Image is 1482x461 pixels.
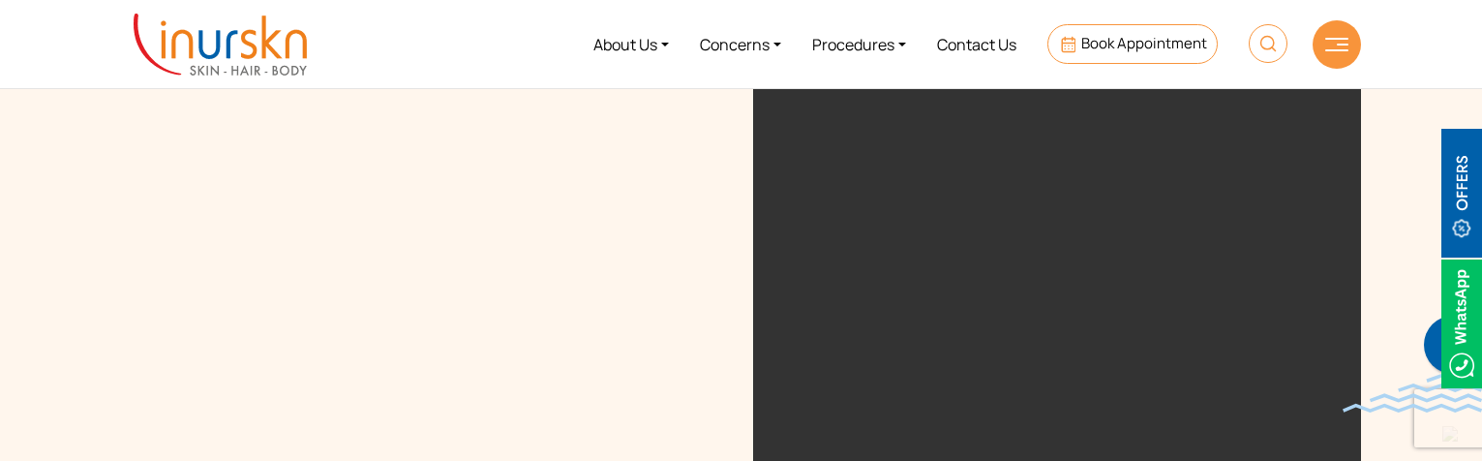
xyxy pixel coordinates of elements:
[1249,24,1287,63] img: HeaderSearch
[922,8,1032,80] a: Contact Us
[1081,33,1207,53] span: Book Appointment
[578,8,684,80] a: About Us
[1441,260,1482,388] img: Whatsappicon
[684,8,797,80] a: Concerns
[1047,24,1217,64] a: Book Appointment
[1441,312,1482,333] a: Whatsappicon
[1441,129,1482,258] img: offerBt
[1325,38,1348,51] img: hamLine.svg
[1343,374,1482,413] img: bluewave
[134,14,307,76] img: inurskn-logo
[797,8,922,80] a: Procedures
[1442,426,1458,442] img: up-blue-arrow.svg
